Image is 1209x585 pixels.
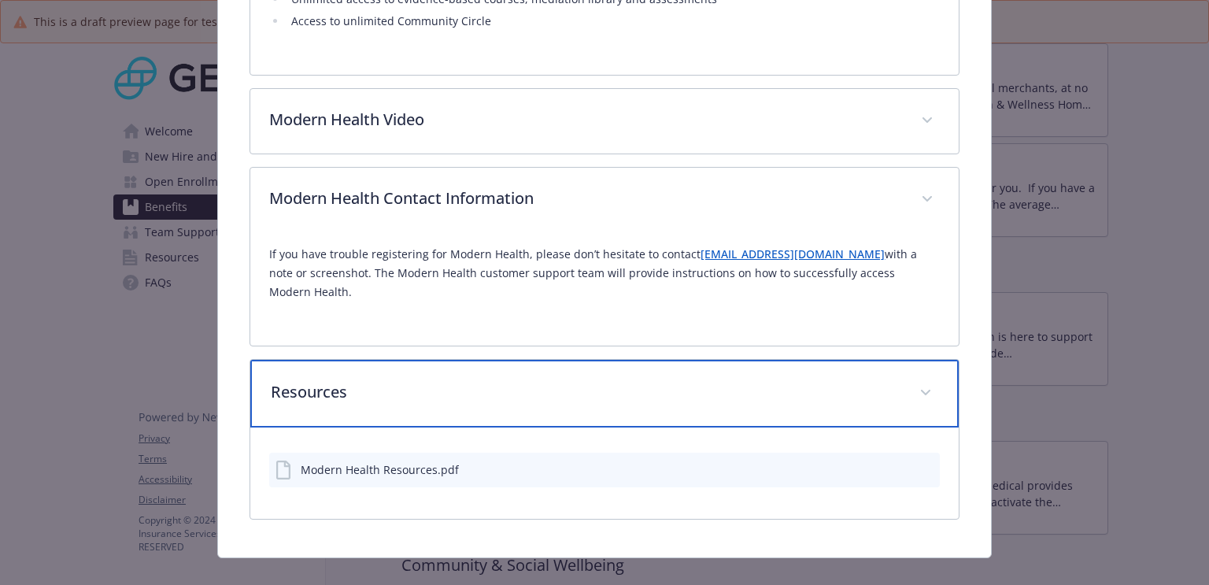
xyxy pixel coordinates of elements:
[250,232,958,346] div: Modern Health Contact Information
[701,246,885,261] a: [EMAIL_ADDRESS][DOMAIN_NAME]
[271,380,900,404] p: Resources
[250,168,958,232] div: Modern Health Contact Information
[250,360,958,428] div: Resources
[250,89,958,154] div: Modern Health Video
[269,187,901,210] p: Modern Health Contact Information
[894,461,907,478] button: download file
[919,461,934,478] button: preview file
[269,108,901,131] p: Modern Health Video
[287,12,939,31] li: Access to unlimited Community Circle
[250,428,958,519] div: Resources
[269,245,939,302] p: If you have trouble registering for Modern Health, please don’t hesitate to contact with a note o...
[301,461,459,478] div: Modern Health Resources.pdf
